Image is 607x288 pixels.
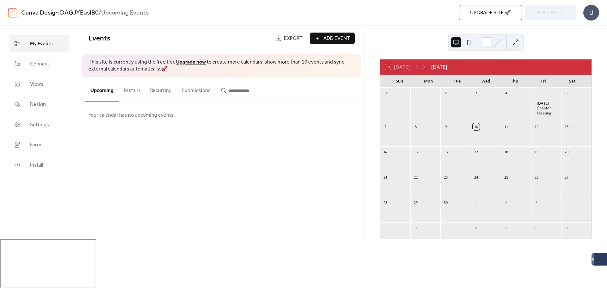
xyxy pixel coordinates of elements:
[442,90,449,97] div: 2
[531,101,561,116] div: September 2025 Chapter Meeting
[558,75,586,88] div: Sat
[382,224,389,231] div: 5
[533,174,540,181] div: 26
[310,33,355,44] button: Add Event
[563,224,570,231] div: 11
[533,123,540,130] div: 12
[382,149,389,156] div: 14
[119,77,145,101] button: Past (1)
[503,149,510,156] div: 18
[537,101,559,116] div: [DATE] Chapter Meeting
[30,40,53,48] span: My Events
[500,75,529,88] div: Thu
[85,77,119,101] button: Upcoming
[473,90,480,97] div: 3
[9,96,69,113] a: Design
[473,224,480,231] div: 8
[563,149,570,156] div: 20
[176,57,206,67] a: Upgrade now
[470,9,511,17] span: Upgrade site 🚀
[9,76,69,93] a: Views
[101,7,149,19] b: Upcoming Events
[443,75,471,88] div: Tue
[442,224,449,231] div: 7
[533,149,540,156] div: 19
[30,141,41,149] span: Form
[9,35,69,52] a: My Events
[503,123,510,130] div: 11
[533,90,540,97] div: 5
[471,75,500,88] div: Wed
[21,7,99,19] a: Canva Design DAGJYEusIB0
[473,199,480,206] div: 1
[412,224,419,231] div: 6
[8,8,17,18] img: logo
[442,123,449,130] div: 9
[30,162,43,169] span: Install
[382,123,389,130] div: 7
[442,149,449,156] div: 16
[30,101,46,108] span: Design
[30,121,49,129] span: Settings
[533,224,540,231] div: 10
[385,75,414,88] div: Sun
[89,32,110,46] span: Events
[412,123,419,130] div: 8
[503,199,510,206] div: 2
[9,55,69,72] a: Connect
[412,174,419,181] div: 22
[9,156,69,174] a: Install
[9,136,69,153] a: Form
[442,199,449,206] div: 30
[473,174,480,181] div: 24
[503,224,510,231] div: 9
[563,90,570,97] div: 6
[473,149,480,156] div: 17
[89,112,174,119] span: Your calendar has no upcoming events
[503,174,510,181] div: 25
[177,77,216,101] button: Submissions
[583,5,599,21] div: U
[563,123,570,130] div: 13
[442,174,449,181] div: 23
[412,199,419,206] div: 29
[414,75,443,88] div: Mon
[412,90,419,97] div: 1
[563,174,570,181] div: 27
[382,174,389,181] div: 21
[533,199,540,206] div: 3
[473,123,480,130] div: 10
[459,5,522,20] button: Upgrade site 🚀
[9,116,69,133] a: Settings
[563,199,570,206] div: 4
[270,33,307,44] a: Export
[503,90,510,97] div: 4
[529,75,558,88] div: Fri
[382,199,389,206] div: 28
[30,81,44,88] span: Views
[431,63,447,71] div: [DATE]
[382,90,389,97] div: 31
[323,35,350,42] span: Add Event
[145,77,177,101] button: Recurring
[284,35,303,42] span: Export
[30,60,49,68] span: Connect
[412,149,419,156] div: 15
[89,59,355,73] span: This site is currently using the free tier. to create more calendars, show more than 10 events an...
[99,7,101,19] b: /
